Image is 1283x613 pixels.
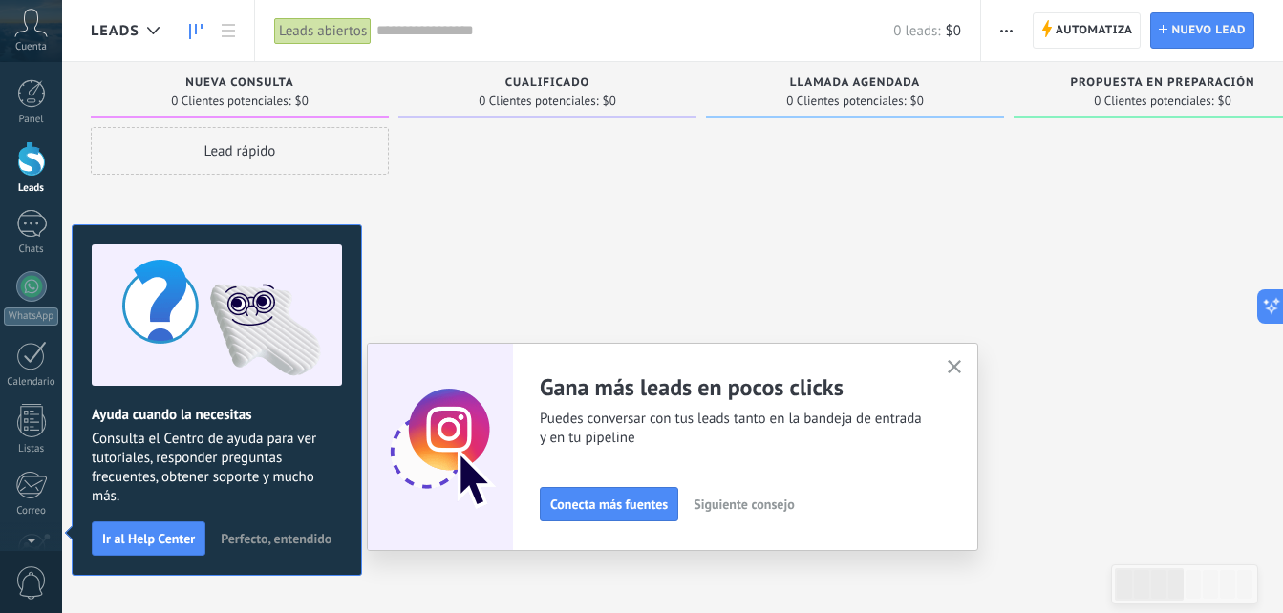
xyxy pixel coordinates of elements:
span: 0 Clientes potenciales: [171,95,290,107]
span: $0 [603,95,616,107]
div: Leads abiertos [274,17,372,45]
a: Lista [212,12,245,50]
div: Lead rápido [91,127,389,175]
div: Llamada agendada [716,76,994,93]
span: 0 Clientes potenciales: [786,95,906,107]
div: Listas [4,443,59,455]
div: Nueva consulta [100,76,379,93]
a: Nuevo lead [1150,12,1254,49]
span: Llamada agendada [790,76,920,90]
h2: Gana más leads en pocos clicks [540,372,924,402]
h2: Ayuda cuando la necesitas [92,406,342,424]
span: $0 [1218,95,1231,107]
span: 0 Clientes potenciales: [1094,95,1213,107]
button: Perfecto, entendido [212,524,340,553]
span: Conecta más fuentes [550,497,668,511]
span: Automatiza [1056,13,1133,48]
div: Panel [4,114,59,126]
span: Consulta el Centro de ayuda para ver tutoriales, responder preguntas frecuentes, obtener soporte ... [92,430,342,506]
a: Leads [180,12,212,50]
div: WhatsApp [4,307,58,326]
span: 0 Clientes potenciales: [479,95,598,107]
span: Cuenta [15,41,47,53]
span: $0 [946,22,961,40]
div: Cualificado [408,76,687,93]
span: Leads [91,22,139,40]
span: $0 [295,95,309,107]
div: Calendario [4,376,59,389]
span: Cualificado [505,76,590,90]
button: Conecta más fuentes [540,487,678,521]
span: Nuevo lead [1171,13,1246,48]
div: Leads [4,182,59,195]
button: Ir al Help Center [92,521,205,556]
button: Más [993,12,1020,49]
span: Propuesta en preparación [1071,76,1255,90]
a: Automatiza [1033,12,1142,49]
span: $0 [910,95,924,107]
div: Chats [4,243,59,256]
span: Perfecto, entendido [221,532,331,545]
div: Correo [4,505,59,518]
span: 0 leads: [893,22,940,40]
span: Ir al Help Center [102,532,195,545]
button: Siguiente consejo [685,490,802,518]
span: Puedes conversar con tus leads tanto en la bandeja de entrada y en tu pipeline [540,410,924,448]
span: Nueva consulta [185,76,293,90]
span: Siguiente consejo [694,497,794,511]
